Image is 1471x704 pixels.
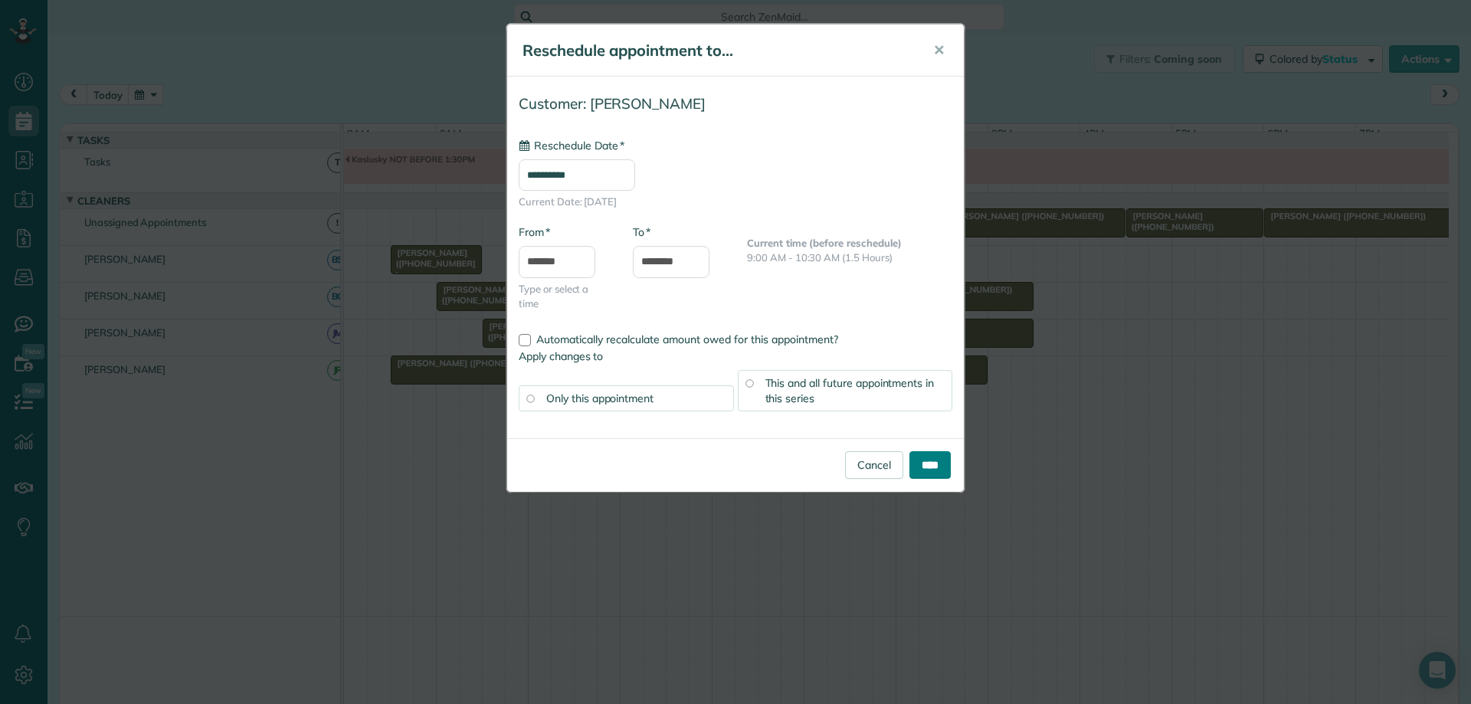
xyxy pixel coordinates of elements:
[745,379,753,387] input: This and all future appointments in this series
[519,96,952,112] h4: Customer: [PERSON_NAME]
[747,250,952,265] p: 9:00 AM - 10:30 AM (1.5 Hours)
[536,332,838,346] span: Automatically recalculate amount owed for this appointment?
[747,237,902,249] b: Current time (before reschedule)
[845,451,903,479] a: Cancel
[519,224,550,240] label: From
[546,391,654,405] span: Only this appointment
[519,282,610,311] span: Type or select a time
[519,138,624,153] label: Reschedule Date
[633,224,650,240] label: To
[523,40,912,61] h5: Reschedule appointment to...
[519,349,952,364] label: Apply changes to
[519,195,952,209] span: Current Date: [DATE]
[933,41,945,59] span: ✕
[526,395,534,402] input: Only this appointment
[765,376,935,405] span: This and all future appointments in this series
